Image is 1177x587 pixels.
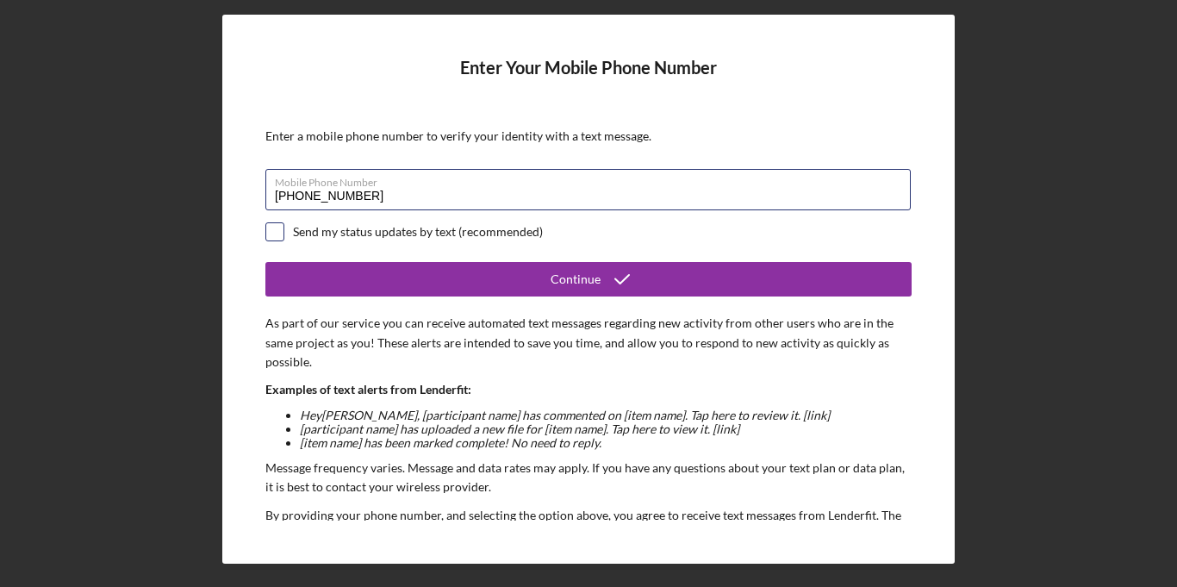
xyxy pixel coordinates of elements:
li: [item name] has been marked complete! No need to reply. [300,436,912,450]
button: Continue [265,262,912,297]
li: Hey [PERSON_NAME] , [participant name] has commented on [item name]. Tap here to review it. [link] [300,409,912,422]
li: [participant name] has uploaded a new file for [item name]. Tap here to view it. [link] [300,422,912,436]
p: By providing your phone number, and selecting the option above, you agree to receive text message... [265,506,912,564]
p: Examples of text alerts from Lenderfit: [265,380,912,399]
div: Enter a mobile phone number to verify your identity with a text message. [265,129,912,143]
p: Message frequency varies. Message and data rates may apply. If you have any questions about your ... [265,459,912,497]
div: Continue [551,262,601,297]
label: Mobile Phone Number [275,170,911,189]
div: Send my status updates by text (recommended) [293,225,543,239]
p: As part of our service you can receive automated text messages regarding new activity from other ... [265,314,912,372]
h4: Enter Your Mobile Phone Number [265,58,912,103]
